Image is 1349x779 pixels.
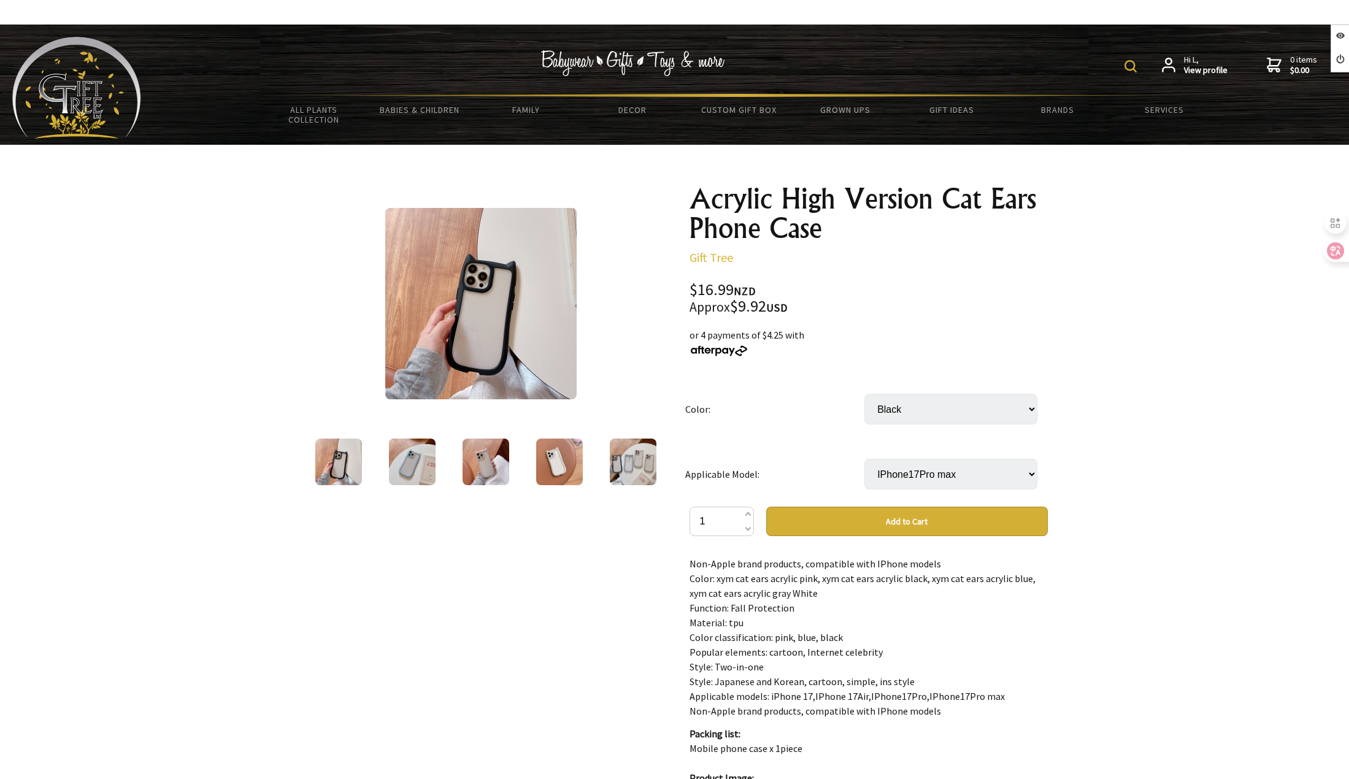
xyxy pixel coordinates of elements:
[389,439,436,485] img: Acrylic High Version Cat Ears Phone Case
[690,727,740,740] strong: Packing list:
[898,97,1004,123] a: Gift Ideas
[1290,65,1317,76] strong: $0.00
[685,442,864,507] td: Applicable Model:
[1267,55,1317,76] a: 0 items$0.00
[690,282,1048,315] div: $16.99 $9.92
[690,345,748,356] img: Afterpay
[690,542,1048,718] p: Non-Apple brand products, compatible with IPhone models Color: xym cat ears acrylic pink, xym cat...
[690,543,779,555] strong: Product information:
[690,328,1048,357] div: or 4 payments of $4.25 with
[690,299,730,315] small: Approx
[261,97,367,132] a: All Plants Collection
[1162,55,1228,76] a: Hi L,View profile
[690,184,1048,243] h1: Acrylic High Version Cat Ears Phone Case
[734,284,756,298] span: NZD
[385,208,577,399] img: Acrylic High Version Cat Ears Phone Case
[473,97,579,123] a: Family
[579,97,685,123] a: Decor
[690,250,733,265] a: Gift Tree
[315,439,362,485] img: Acrylic High Version Cat Ears Phone Case
[1184,55,1228,76] span: Hi L,
[536,439,583,485] img: Acrylic High Version Cat Ears Phone Case
[1184,65,1228,76] strong: View profile
[685,377,864,442] td: Color:
[367,97,473,123] a: Babies & Children
[1290,54,1317,76] span: 0 items
[792,97,898,123] a: Grown Ups
[1124,60,1137,72] img: product search
[1111,97,1217,123] a: Services
[1005,97,1111,123] a: Brands
[610,439,656,485] img: Acrylic High Version Cat Ears Phone Case
[766,301,788,315] span: USD
[766,507,1048,536] button: Add to Cart
[12,37,141,139] img: Babyware - Gifts - Toys and more...
[463,439,509,485] img: Acrylic High Version Cat Ears Phone Case
[541,50,725,76] img: Babywear - Gifts - Toys & more
[686,97,792,123] a: Custom Gift Box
